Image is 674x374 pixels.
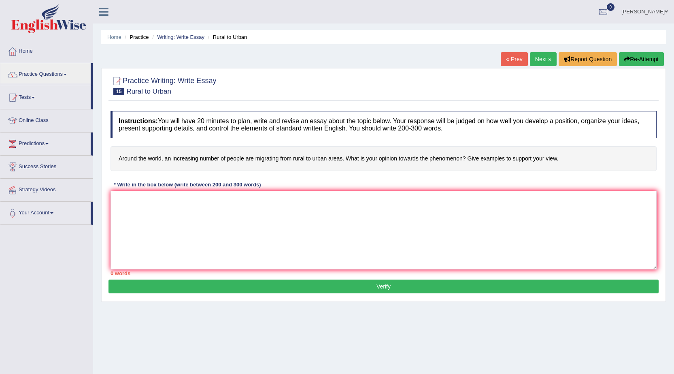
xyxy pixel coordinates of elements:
[0,109,93,130] a: Online Class
[559,52,617,66] button: Report Question
[530,52,557,66] a: Next »
[0,202,91,222] a: Your Account
[157,34,204,40] a: Writing: Write Essay
[126,88,171,95] small: Rural to Urban
[111,146,657,171] h4: Around the world, an increasing number of people are migrating from rural to urban areas. What is...
[206,33,247,41] li: Rural to Urban
[0,63,91,83] a: Practice Questions
[111,75,216,95] h2: Practice Writing: Write Essay
[108,280,659,293] button: Verify
[111,181,264,189] div: * Write in the box below (write between 200 and 300 words)
[0,156,93,176] a: Success Stories
[607,3,615,11] span: 0
[111,269,657,277] div: 0 words
[111,111,657,138] h4: You will have 20 minutes to plan, write and revise an essay about the topic below. Your response ...
[619,52,664,66] button: Re-Attempt
[113,88,124,95] span: 15
[0,179,93,199] a: Strategy Videos
[501,52,527,66] a: « Prev
[0,40,93,60] a: Home
[0,86,91,107] a: Tests
[0,133,91,153] a: Predictions
[119,118,158,124] b: Instructions:
[107,34,121,40] a: Home
[123,33,149,41] li: Practice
